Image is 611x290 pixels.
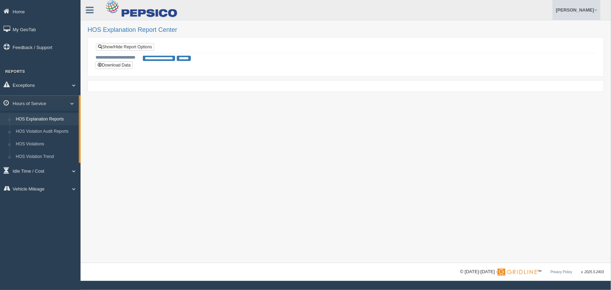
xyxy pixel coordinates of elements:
[498,269,537,276] img: Gridline
[13,113,79,126] a: HOS Explanation Reports
[96,43,154,51] a: Show/Hide Report Options
[550,270,572,274] a: Privacy Policy
[13,125,79,138] a: HOS Violation Audit Reports
[460,268,604,276] div: © [DATE]-[DATE] - ™
[13,151,79,163] a: HOS Violation Trend
[13,138,79,151] a: HOS Violations
[581,270,604,274] span: v. 2025.5.2403
[88,27,604,34] h2: HOS Explanation Report Center
[96,61,133,69] button: Download Data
